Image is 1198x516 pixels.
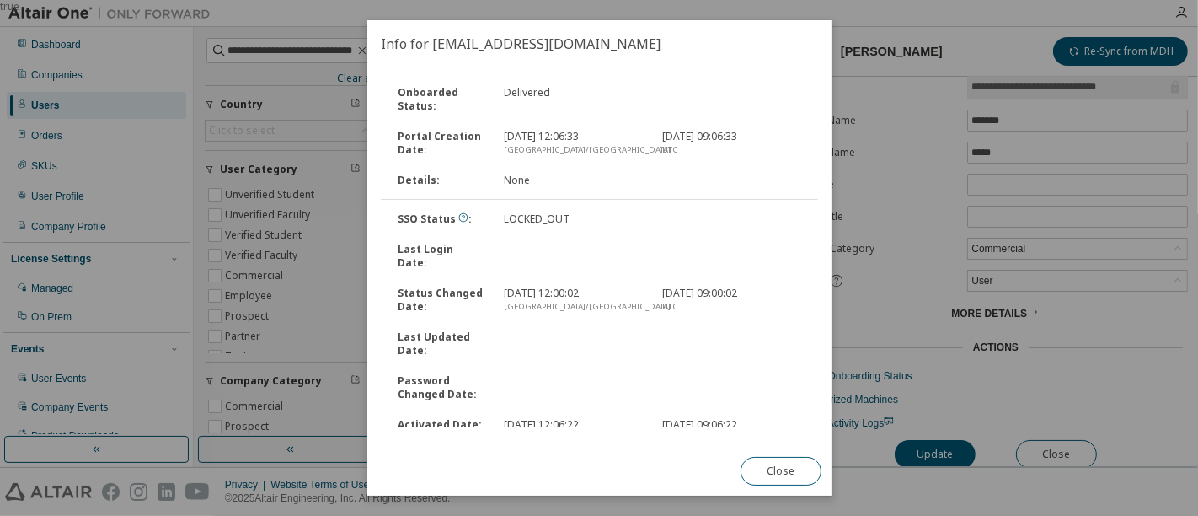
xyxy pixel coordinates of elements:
div: [DATE] 09:06:22 [652,418,811,445]
div: UTC [662,143,801,157]
div: [DATE] 12:00:02 [493,287,652,314]
div: [DATE] 12:06:33 [493,130,652,157]
div: Delivered [493,86,652,113]
div: None [493,174,652,187]
div: SSO Status : [388,212,494,226]
div: LOCKED_OUT [493,212,652,226]
div: [DATE] 09:00:02 [652,287,811,314]
div: Details : [388,174,494,187]
div: [DATE] 09:06:33 [652,130,811,157]
div: Password Changed Date : [388,374,494,401]
button: Close [740,457,821,486]
div: [DATE] 12:06:22 [493,418,652,445]
div: Last Updated Date : [388,331,494,357]
div: Activated Date : [388,418,494,445]
div: [GEOGRAPHIC_DATA]/[GEOGRAPHIC_DATA] [503,300,642,314]
div: Onboarded Status : [388,86,494,113]
div: [GEOGRAPHIC_DATA]/[GEOGRAPHIC_DATA] [503,143,642,157]
div: UTC [662,300,801,314]
div: Status Changed Date : [388,287,494,314]
div: Last Login Date : [388,243,494,270]
div: Portal Creation Date : [388,130,494,157]
h2: Info for [EMAIL_ADDRESS][DOMAIN_NAME] [367,20,832,67]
